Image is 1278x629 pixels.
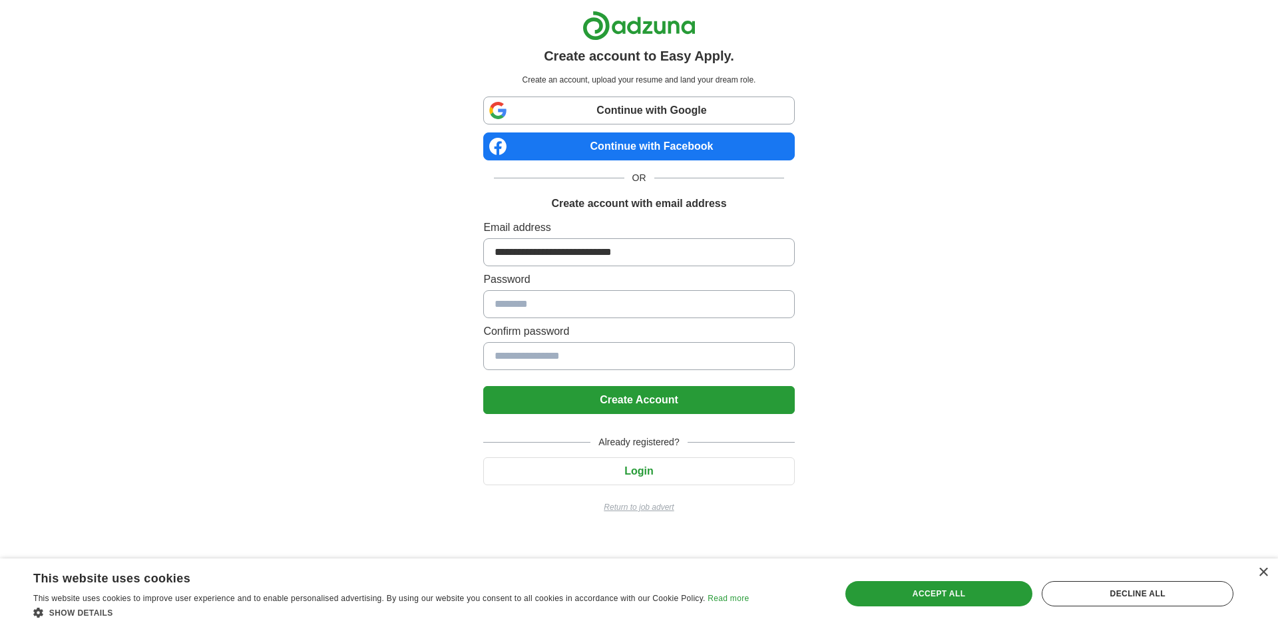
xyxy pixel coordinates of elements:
[708,594,749,603] a: Read more, opens a new window
[483,97,794,124] a: Continue with Google
[624,171,654,185] span: OR
[483,132,794,160] a: Continue with Facebook
[33,594,706,603] span: This website uses cookies to improve user experience and to enable personalised advertising. By u...
[1042,581,1233,606] div: Decline all
[49,608,113,618] span: Show details
[33,606,749,619] div: Show details
[483,386,794,414] button: Create Account
[483,272,794,288] label: Password
[483,465,794,477] a: Login
[33,566,716,586] div: This website uses cookies
[544,46,734,66] h1: Create account to Easy Apply.
[590,435,687,449] span: Already registered?
[551,196,726,212] h1: Create account with email address
[483,220,794,236] label: Email address
[483,457,794,485] button: Login
[1258,568,1268,578] div: Close
[483,323,794,339] label: Confirm password
[486,74,791,86] p: Create an account, upload your resume and land your dream role.
[582,11,696,41] img: Adzuna logo
[483,501,794,513] a: Return to job advert
[845,581,1033,606] div: Accept all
